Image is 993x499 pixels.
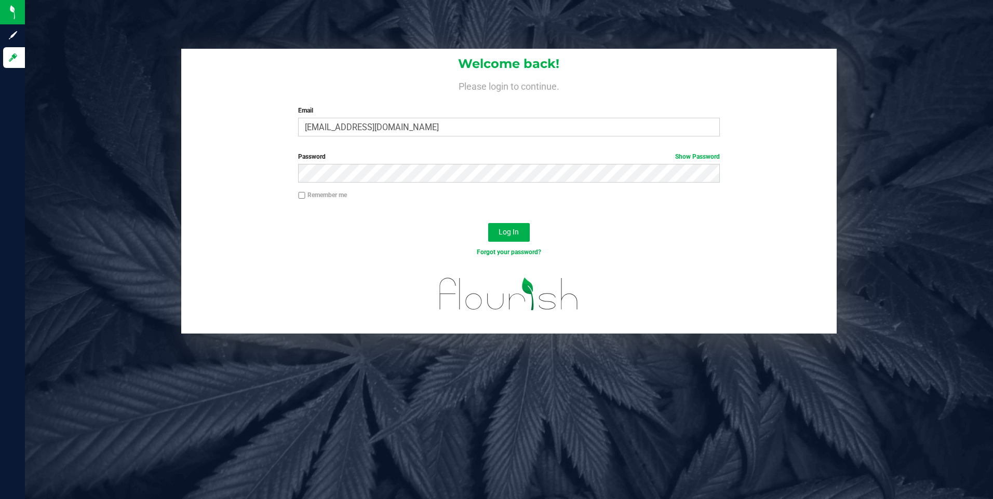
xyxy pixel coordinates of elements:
img: flourish_logo.svg [427,268,591,321]
button: Log In [488,223,530,242]
label: Remember me [298,190,347,200]
span: Log In [499,228,519,236]
a: Forgot your password? [477,248,541,256]
h1: Welcome back! [181,57,837,71]
h4: Please login to continue. [181,79,837,91]
a: Show Password [675,153,720,160]
label: Email [298,106,720,115]
input: Remember me [298,192,305,199]
inline-svg: Log in [8,52,18,63]
span: Password [298,153,326,160]
inline-svg: Sign up [8,30,18,40]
